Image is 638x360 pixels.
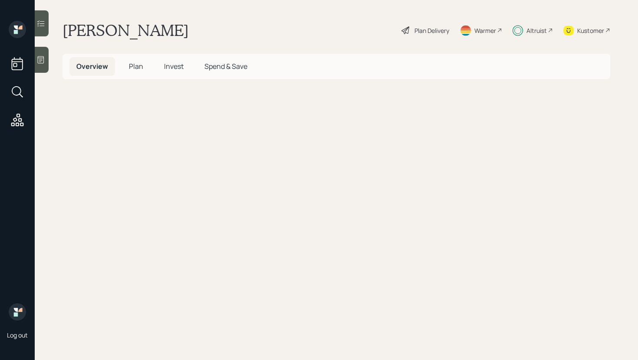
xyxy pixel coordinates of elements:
div: Log out [7,331,28,339]
div: Warmer [474,26,496,35]
img: retirable_logo.png [9,303,26,321]
h1: [PERSON_NAME] [62,21,189,40]
span: Spend & Save [204,62,247,71]
div: Altruist [526,26,547,35]
span: Overview [76,62,108,71]
span: Plan [129,62,143,71]
div: Plan Delivery [414,26,449,35]
div: Kustomer [577,26,604,35]
span: Invest [164,62,184,71]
